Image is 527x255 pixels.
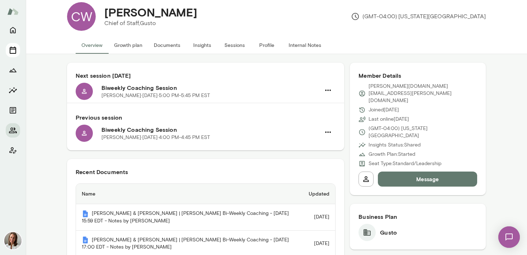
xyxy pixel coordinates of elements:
p: Growth Plan: Started [369,151,415,158]
td: [DATE] [303,204,335,231]
button: Growth plan [108,37,148,54]
th: Updated [303,184,335,204]
p: (GMT-04:00) [US_STATE][GEOGRAPHIC_DATA] [351,12,486,21]
button: Client app [6,143,20,158]
p: (GMT-04:00) [US_STATE][GEOGRAPHIC_DATA] [369,125,477,139]
img: Mento | Coaching sessions [82,210,89,217]
button: Internal Notes [283,37,327,54]
p: Joined [DATE] [369,106,399,114]
button: Message [378,172,477,187]
h4: [PERSON_NAME] [104,5,197,19]
h6: Previous session [76,113,336,122]
p: Insights Status: Shared [369,141,421,149]
button: Growth Plan [6,63,20,77]
button: Documents [6,103,20,117]
p: [PERSON_NAME][DOMAIN_NAME][EMAIL_ADDRESS][PERSON_NAME][DOMAIN_NAME] [369,83,477,104]
p: Last online [DATE] [369,116,409,123]
h6: Next session [DATE] [76,71,336,80]
h6: Member Details [359,71,477,80]
h6: Business Plan [359,212,477,221]
p: Seat Type: Standard/Leadership [369,160,441,167]
button: Documents [148,37,186,54]
p: [PERSON_NAME] · [DATE] · 4:00 PM-4:45 PM EST [101,134,210,141]
button: Insights [6,83,20,97]
th: Name [76,184,303,204]
p: [PERSON_NAME] · [DATE] · 5:00 PM-5:45 PM EST [101,92,210,99]
button: Sessions [6,43,20,57]
button: Insights [186,37,218,54]
div: CW [67,2,96,31]
img: Mento | Coaching sessions [82,236,89,244]
img: Mento [7,5,19,18]
p: Chief of Staff, Gusto [104,19,197,28]
button: Members [6,123,20,138]
h6: Recent Documents [76,168,336,176]
button: Overview [76,37,108,54]
h6: Biweekly Coaching Session [101,83,321,92]
th: [PERSON_NAME] & [PERSON_NAME] | [PERSON_NAME] Bi-Weekly Coaching - [DATE] 15:59 EDT - Notes by [P... [76,204,303,231]
h6: Gusto [380,228,397,237]
h6: Biweekly Coaching Session [101,125,321,134]
img: Andrea Mayendia [4,232,22,249]
button: Sessions [218,37,251,54]
button: Profile [251,37,283,54]
button: Home [6,23,20,37]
